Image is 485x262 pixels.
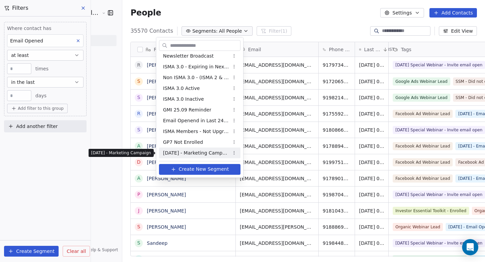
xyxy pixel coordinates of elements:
[163,128,229,135] span: ISMA Members - Not Upgraded to GP7
[163,150,229,157] span: [DATE] - Marketing Campaign
[159,164,240,175] button: Create New Segment
[163,106,211,113] span: GMI 25.09 Reminder
[163,139,203,146] span: GP7 Not Enrolled
[163,96,204,103] span: ISMA 3.0 Inactive
[163,85,200,92] span: ISMA 3.0 Active
[163,63,229,70] span: ISMA 3.0 - Expiring in Next 14 Days
[91,150,151,156] p: [DATE] - Marketing Campaign
[179,166,229,173] span: Create New Segment
[163,74,229,81] span: Non ISMA 3.0 - (ISMA 2 & ISMA Not Enrolled)
[163,53,214,60] span: Newsletter Broadcast
[163,117,229,124] span: Email Openend in Last 24 Hours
